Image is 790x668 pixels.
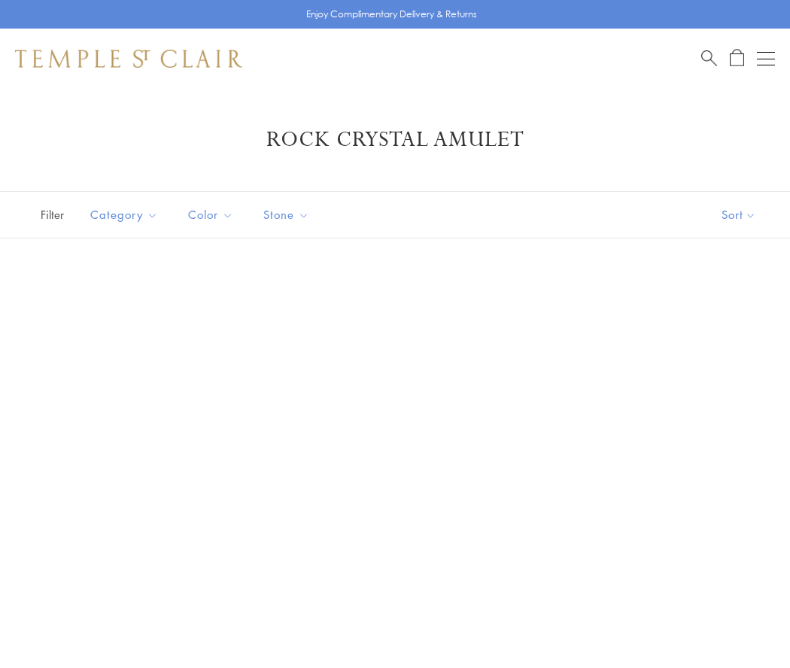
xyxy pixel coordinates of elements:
[730,49,744,68] a: Open Shopping Bag
[177,198,245,232] button: Color
[306,7,477,22] p: Enjoy Complimentary Delivery & Returns
[15,50,242,68] img: Temple St. Clair
[757,50,775,68] button: Open navigation
[252,198,321,232] button: Stone
[701,49,717,68] a: Search
[181,205,245,224] span: Color
[688,192,790,238] button: Show sort by
[79,198,169,232] button: Category
[256,205,321,224] span: Stone
[83,205,169,224] span: Category
[38,126,752,153] h1: Rock Crystal Amulet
